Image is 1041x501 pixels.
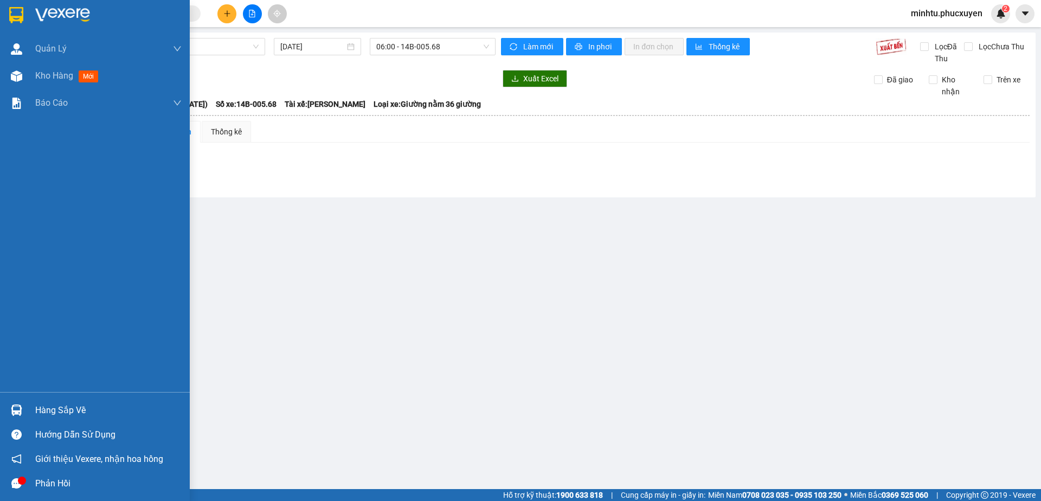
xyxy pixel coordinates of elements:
img: warehouse-icon [11,70,22,82]
img: icon-new-feature [996,9,1006,18]
span: caret-down [1020,9,1030,18]
button: syncLàm mới [501,38,563,55]
span: Trên xe [992,74,1025,86]
span: question-circle [11,429,22,440]
span: Số xe: 14B-005.68 [216,98,277,110]
button: plus [217,4,236,23]
span: mới [79,70,98,82]
span: | [611,489,613,501]
span: Kho nhận [937,74,975,98]
span: Lọc Chưa Thu [974,41,1026,53]
span: minhtu.phucxuyen [902,7,991,20]
span: Miền Bắc [850,489,928,501]
img: warehouse-icon [11,43,22,55]
span: Hỗ trợ kỹ thuật: [503,489,603,501]
span: Loại xe: Giường nằm 36 giường [374,98,481,110]
span: printer [575,43,584,52]
span: down [173,44,182,53]
div: Phản hồi [35,476,182,492]
span: copyright [981,491,988,499]
span: Miền Nam [708,489,841,501]
span: Tài xế: [PERSON_NAME] [285,98,365,110]
button: downloadXuất Excel [503,70,567,87]
div: Hướng dẫn sử dụng [35,427,182,443]
span: file-add [248,10,256,17]
button: printerIn phơi [566,38,622,55]
sup: 2 [1002,5,1010,12]
span: Thống kê [709,41,741,53]
span: Giới thiệu Vexere, nhận hoa hồng [35,452,163,466]
button: aim [268,4,287,23]
span: | [936,489,938,501]
button: In đơn chọn [625,38,684,55]
span: plus [223,10,231,17]
span: aim [273,10,281,17]
strong: 1900 633 818 [556,491,603,499]
span: down [173,99,182,107]
div: Thống kê [211,126,242,138]
img: logo-vxr [9,7,23,23]
button: caret-down [1016,4,1034,23]
button: bar-chartThống kê [686,38,750,55]
img: 9k= [876,38,907,55]
span: message [11,478,22,489]
span: Cung cấp máy in - giấy in: [621,489,705,501]
span: notification [11,454,22,464]
span: 06:00 - 14B-005.68 [376,38,489,55]
span: 2 [1004,5,1007,12]
span: Đã giao [883,74,917,86]
span: sync [510,43,519,52]
strong: 0708 023 035 - 0935 103 250 [742,491,841,499]
span: Báo cáo [35,96,68,110]
button: file-add [243,4,262,23]
input: 15/08/2025 [280,41,345,53]
strong: 0369 525 060 [882,491,928,499]
span: Quản Lý [35,42,67,55]
img: warehouse-icon [11,404,22,416]
span: Lọc Đã Thu [930,41,964,65]
span: Kho hàng [35,70,73,81]
span: In phơi [588,41,613,53]
span: Làm mới [523,41,555,53]
div: Hàng sắp về [35,402,182,419]
img: solution-icon [11,98,22,109]
span: bar-chart [695,43,704,52]
span: ⚪️ [844,493,847,497]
